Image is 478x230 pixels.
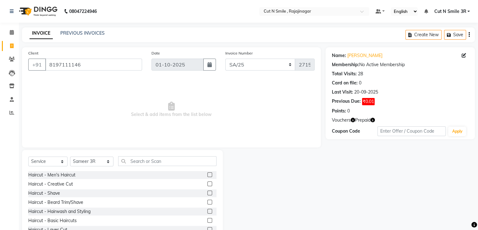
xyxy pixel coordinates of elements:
div: Total Visits: [332,71,357,77]
div: Name: [332,52,346,59]
b: 08047224946 [69,3,97,20]
button: Create New [405,30,442,40]
label: Date [151,50,160,56]
div: Haircut - Shave [28,190,60,197]
div: Membership: [332,61,359,68]
div: Haircut - Basic Haircuts [28,217,77,224]
img: logo [16,3,59,20]
label: Invoice Number [225,50,253,56]
input: Enter Offer / Coupon Code [377,126,446,136]
span: Cut N Smile 3R [434,8,466,15]
div: No Active Membership [332,61,469,68]
span: ₹0.01 [362,98,375,105]
a: INVOICE [30,28,53,39]
div: 20-09-2025 [354,89,378,95]
span: Vouchers [332,117,351,124]
span: Prepaid [355,117,371,124]
a: [PERSON_NAME] [347,52,382,59]
div: 0 [347,108,350,114]
div: Previous Due: [332,98,361,105]
div: Haircut - Men's Haircut [28,172,75,178]
div: 0 [359,80,361,86]
input: Search or Scan [118,156,216,166]
div: Card on file: [332,80,358,86]
input: Search by Name/Mobile/Email/Code [45,59,142,71]
div: Last Visit: [332,89,353,95]
button: Apply [448,127,466,136]
div: Haircut - Hairwash and Styling [28,208,91,215]
a: PREVIOUS INVOICES [60,30,105,36]
div: Haircut - Beard Trim/Shave [28,199,83,206]
button: +91 [28,59,46,71]
button: Save [444,30,466,40]
div: Haircut - Creative Cut [28,181,73,187]
div: 28 [358,71,363,77]
span: Select & add items from the list below [28,78,315,141]
div: Points: [332,108,346,114]
div: Coupon Code [332,128,377,135]
label: Client [28,50,38,56]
